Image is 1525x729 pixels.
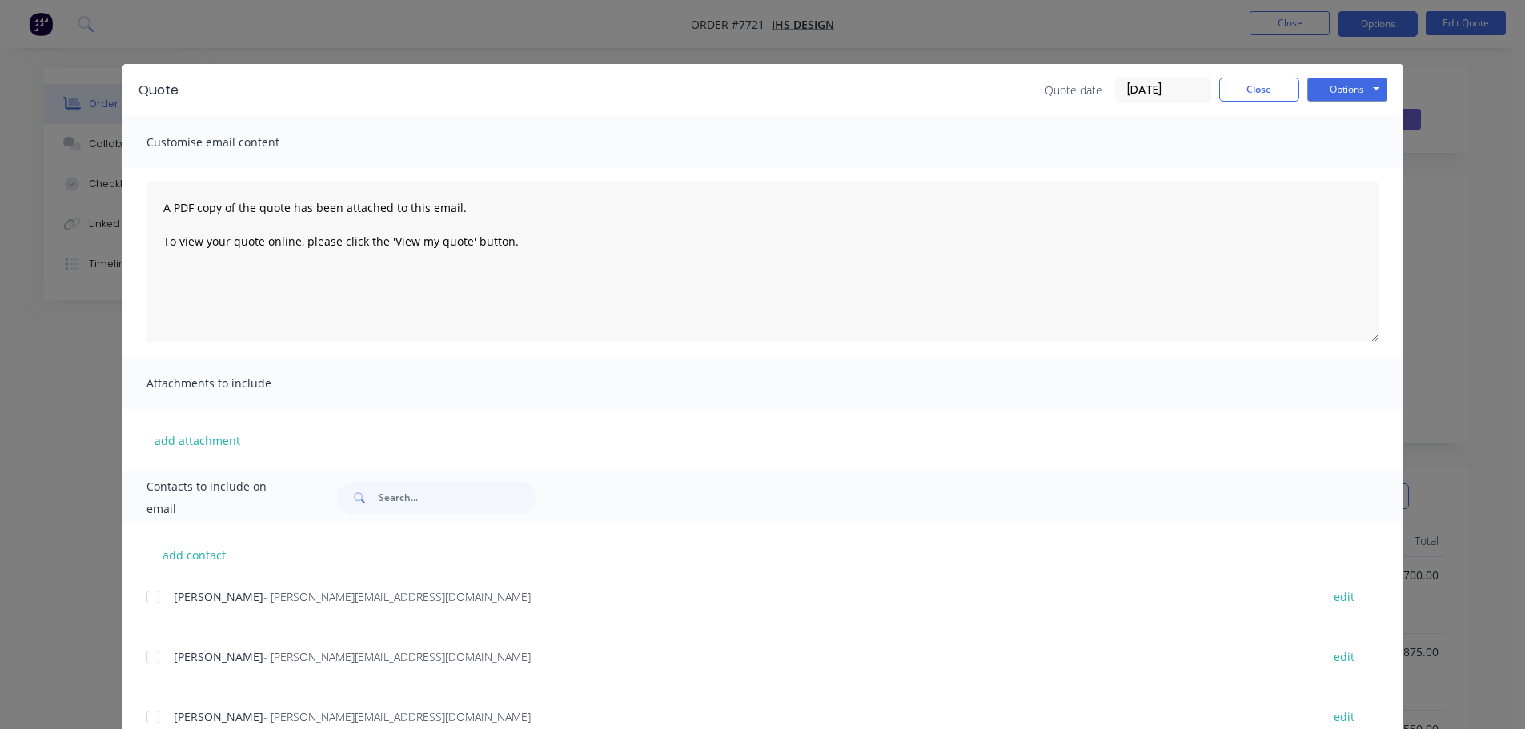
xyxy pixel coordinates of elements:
[146,543,243,567] button: add contact
[1307,78,1387,102] button: Options
[263,649,531,664] span: - [PERSON_NAME][EMAIL_ADDRESS][DOMAIN_NAME]
[379,482,537,514] input: Search...
[146,475,298,520] span: Contacts to include on email
[1324,706,1364,727] button: edit
[263,709,531,724] span: - [PERSON_NAME][EMAIL_ADDRESS][DOMAIN_NAME]
[1219,78,1299,102] button: Close
[146,182,1379,342] textarea: A PDF copy of the quote has been attached to this email. To view your quote online, please click ...
[174,589,263,604] span: [PERSON_NAME]
[1324,586,1364,607] button: edit
[1045,82,1102,98] span: Quote date
[174,649,263,664] span: [PERSON_NAME]
[138,81,179,100] div: Quote
[263,589,531,604] span: - [PERSON_NAME][EMAIL_ADDRESS][DOMAIN_NAME]
[146,428,248,452] button: add attachment
[174,709,263,724] span: [PERSON_NAME]
[146,372,323,395] span: Attachments to include
[1324,646,1364,667] button: edit
[146,131,323,154] span: Customise email content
